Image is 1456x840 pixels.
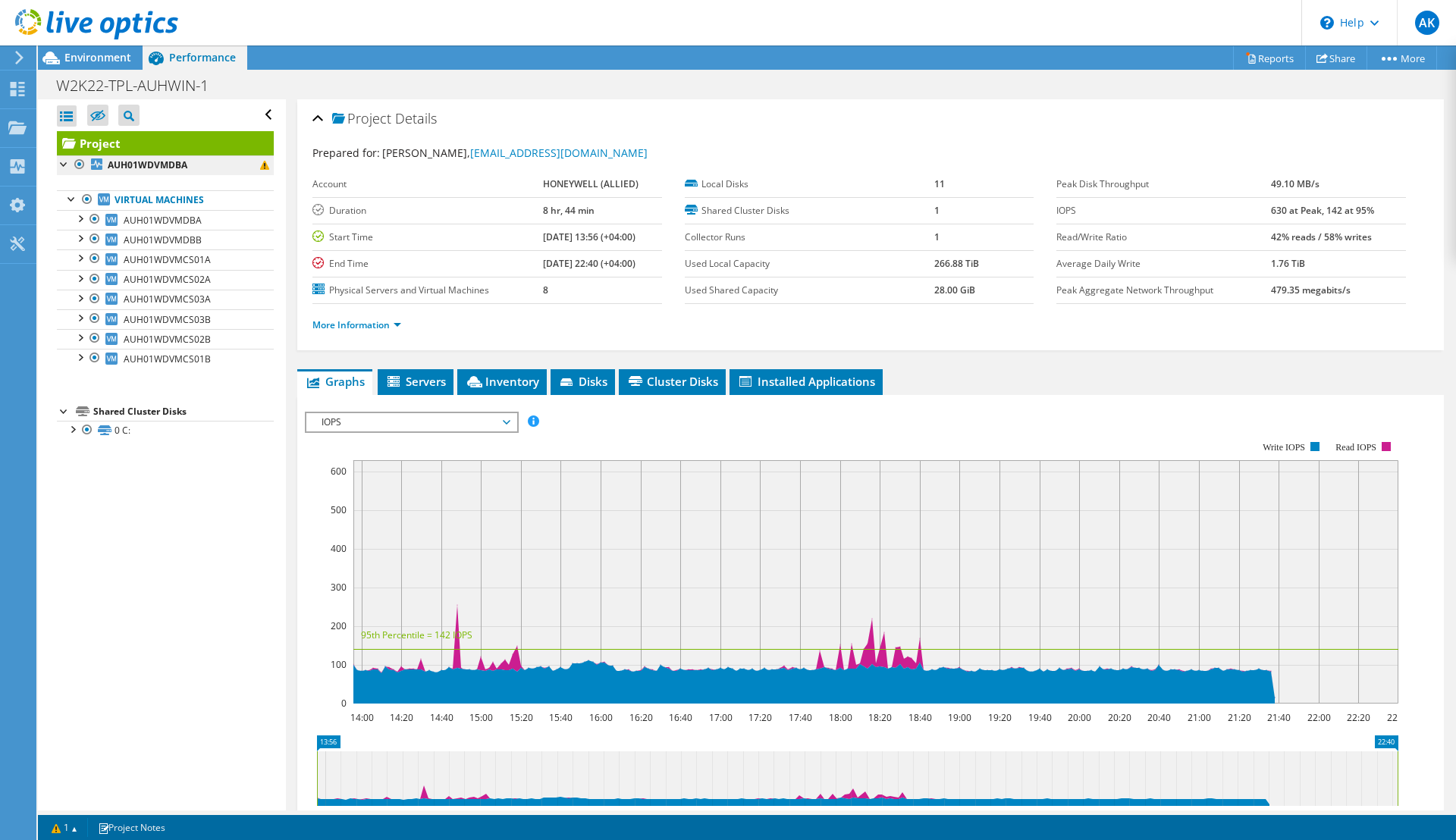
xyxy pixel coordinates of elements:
[558,374,607,389] span: Disks
[312,177,542,192] label: Account
[549,711,573,724] text: 15:40
[1347,711,1370,724] text: 22:20
[341,697,347,710] text: 0
[390,711,413,724] text: 14:20
[305,374,365,389] span: Graphs
[1387,711,1410,724] text: 22:40
[709,711,733,724] text: 17:00
[908,711,932,724] text: 18:40
[57,349,274,368] a: AUH01WDVMCS01B
[470,146,648,160] a: [EMAIL_ADDRESS][DOMAIN_NAME]
[469,711,493,724] text: 15:00
[1068,711,1091,724] text: 20:00
[1056,230,1271,245] label: Read/Write Ratio
[332,111,391,127] span: Project
[510,711,533,724] text: 15:20
[685,177,934,192] label: Local Disks
[331,658,347,671] text: 100
[49,77,232,94] h1: W2K22-TPL-AUHWIN-1
[1271,177,1319,190] b: 49.10 MB/s
[934,230,940,243] b: 1
[685,283,934,298] label: Used Shared Capacity
[988,711,1012,724] text: 19:20
[1336,442,1377,453] text: Read IOPS
[64,50,131,64] span: Environment
[382,146,648,160] span: [PERSON_NAME],
[395,109,437,127] span: Details
[41,818,88,837] a: 1
[314,413,509,431] span: IOPS
[1056,177,1271,192] label: Peak Disk Throughput
[1263,442,1305,453] text: Write IOPS
[1305,46,1367,70] a: Share
[543,284,548,296] b: 8
[829,711,852,724] text: 18:00
[57,421,274,440] a: 0 C:
[124,293,211,306] span: AUH01WDVMCS03A
[1188,711,1211,724] text: 21:00
[124,234,202,246] span: AUH01WDVMDBB
[57,309,274,329] a: AUH01WDVMCS03B
[312,146,380,160] label: Prepared for:
[57,329,274,349] a: AUH01WDVMCS02B
[934,257,979,270] b: 266.88 TiB
[626,374,718,389] span: Cluster Disks
[1233,46,1306,70] a: Reports
[1108,711,1131,724] text: 20:20
[1267,711,1291,724] text: 21:40
[465,374,539,389] span: Inventory
[1415,11,1439,35] span: AK
[1307,711,1331,724] text: 22:00
[1367,46,1437,70] a: More
[1320,16,1334,30] svg: \n
[1271,257,1305,270] b: 1.76 TiB
[1056,256,1271,271] label: Average Daily Write
[312,230,542,245] label: Start Time
[1271,284,1351,296] b: 479.35 megabits/s
[57,155,274,175] a: AUH01WDVMDBA
[124,273,211,286] span: AUH01WDVMCS02A
[57,290,274,309] a: AUH01WDVMCS03A
[124,333,211,346] span: AUH01WDVMCS02B
[543,257,635,270] b: [DATE] 22:40 (+04:00)
[57,249,274,269] a: AUH01WDVMCS01A
[934,177,945,190] b: 11
[312,256,542,271] label: End Time
[331,581,347,594] text: 300
[93,403,274,421] div: Shared Cluster Disks
[57,131,274,155] a: Project
[1147,711,1171,724] text: 20:40
[312,283,542,298] label: Physical Servers and Virtual Machines
[57,270,274,290] a: AUH01WDVMCS02A
[1056,283,1271,298] label: Peak Aggregate Network Throughput
[748,711,772,724] text: 17:20
[934,284,975,296] b: 28.00 GiB
[124,253,211,266] span: AUH01WDVMCS01A
[124,353,211,365] span: AUH01WDVMCS01B
[1228,711,1251,724] text: 21:20
[543,177,639,190] b: HONEYWELL (ALLIED)
[361,628,472,641] text: 95th Percentile = 142 IOPS
[1271,230,1372,243] b: 42% reads / 58% writes
[934,204,940,217] b: 1
[430,711,453,724] text: 14:40
[57,210,274,230] a: AUH01WDVMDBA
[1056,203,1271,218] label: IOPS
[169,50,236,64] span: Performance
[87,818,176,837] a: Project Notes
[124,313,211,326] span: AUH01WDVMCS03B
[124,214,202,227] span: AUH01WDVMDBA
[589,711,613,724] text: 16:00
[350,711,374,724] text: 14:00
[331,542,347,555] text: 400
[685,230,934,245] label: Collector Runs
[331,503,347,516] text: 500
[737,374,875,389] span: Installed Applications
[669,711,692,724] text: 16:40
[948,711,971,724] text: 19:00
[685,256,934,271] label: Used Local Capacity
[868,711,892,724] text: 18:20
[543,204,595,217] b: 8 hr, 44 min
[312,203,542,218] label: Duration
[385,374,446,389] span: Servers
